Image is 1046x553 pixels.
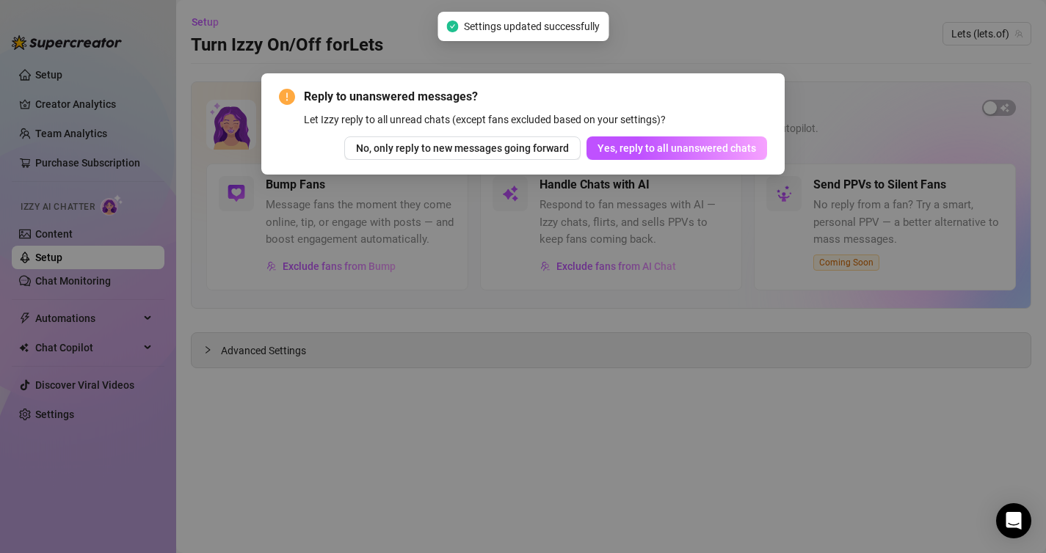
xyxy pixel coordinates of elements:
[464,18,600,34] span: Settings updated successfully
[446,21,458,32] span: check-circle
[598,142,756,154] span: Yes, reply to all unanswered chats
[996,503,1031,538] div: Open Intercom Messenger
[586,136,767,160] button: Yes, reply to all unanswered chats
[344,136,581,160] button: No, only reply to new messages going forward
[356,142,569,154] span: No, only reply to new messages going forward
[279,89,295,105] span: exclamation-circle
[304,88,767,106] span: Reply to unanswered messages?
[304,111,767,128] div: Let Izzy reply to all unread chats (except fans excluded based on your settings)?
